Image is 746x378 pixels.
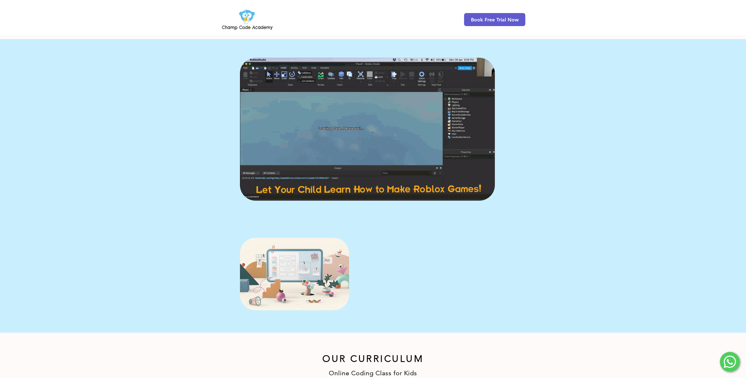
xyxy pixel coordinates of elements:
img: Champ Code Academy Roblox Video [240,58,495,201]
span: Online Coding Class for Kids [329,369,417,377]
img: Champ Code Academy Logo PNG.png [221,7,274,32]
span: OUR CURRICULUM [322,353,424,364]
span: Book Free Trial Now [471,17,519,23]
a: Book Free Trial Now [464,13,525,26]
img: Champ Code Academy Free Online Coding Trial Illustration 1 [240,238,349,310]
